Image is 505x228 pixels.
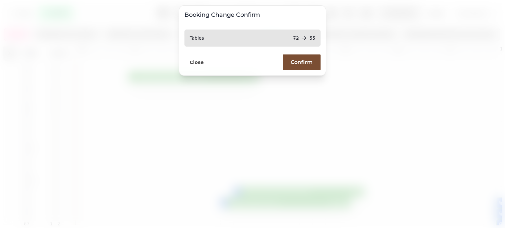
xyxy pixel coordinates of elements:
[309,35,315,41] p: 55
[190,60,204,65] span: Close
[190,35,204,41] p: Tables
[184,58,209,67] button: Close
[293,35,299,41] p: 72
[184,11,321,19] h3: Booking Change Confirm
[291,60,313,65] span: Confirm
[283,54,321,70] button: Confirm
